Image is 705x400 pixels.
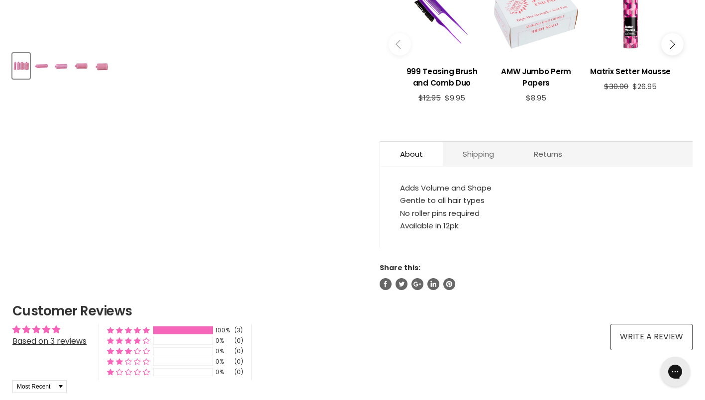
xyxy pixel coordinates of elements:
h3: Matrix Setter Mousse [588,66,673,77]
div: Available in 12pk. [400,182,673,232]
div: Product thumbnails [11,50,364,79]
a: View product:Matrix Setter Mousse [588,58,673,82]
a: About [380,142,443,166]
button: Hi Lift Pink Foam Rollers [74,53,91,79]
button: Hi Lift Pink Foam Rollers [94,53,111,79]
li: Gentle to all hair types [400,194,673,207]
span: $26.95 [632,81,657,92]
li: No roller pins required [400,207,673,220]
iframe: Gorgias live chat messenger [655,353,695,390]
span: Share this: [380,263,420,273]
span: $9.95 [445,93,465,103]
span: $30.00 [604,81,628,92]
a: Write a review [610,324,693,350]
a: Based on 3 reviews [12,335,87,347]
div: Average rating is 5.00 stars [12,324,87,335]
h3: AMW Jumbo Perm Papers [494,66,579,89]
aside: Share this: [380,263,693,290]
span: $12.95 [418,93,441,103]
span: $8.95 [526,93,546,103]
div: (3) [234,326,243,335]
a: Returns [514,142,582,166]
img: Hi Lift Pink Foam Rollers [13,54,29,78]
button: Hi Lift Pink Foam Rollers [12,53,30,79]
button: Hi Lift Pink Foam Rollers [53,53,71,79]
h2: Customer Reviews [12,302,693,320]
div: 100% [215,326,231,335]
button: Hi Lift Pink Foam Rollers [33,53,50,79]
img: Hi Lift Pink Foam Rollers [54,54,70,78]
img: Hi Lift Pink Foam Rollers [95,54,110,78]
a: Shipping [443,142,514,166]
a: View product:AMW Jumbo Perm Papers [494,58,579,94]
a: View product:999 Teasing Brush and Comb Duo [400,58,484,94]
img: Hi Lift Pink Foam Rollers [75,54,90,78]
select: Sort dropdown [12,380,67,393]
h3: 999 Teasing Brush and Comb Duo [400,66,484,89]
div: 100% (3) reviews with 5 star rating [107,326,150,335]
img: Hi Lift Pink Foam Rollers [34,54,49,78]
li: Adds Volume and Shape [400,182,673,195]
